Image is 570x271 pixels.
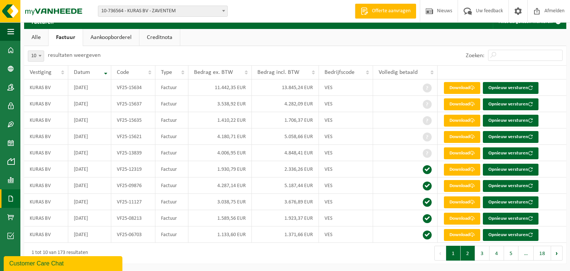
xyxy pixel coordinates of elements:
td: VF25-15637 [111,96,155,112]
button: Opnieuw versturen [483,147,538,159]
span: Datum [74,69,90,75]
td: VF25-06703 [111,226,155,243]
td: 4.848,41 EUR [252,145,319,161]
td: [DATE] [68,226,111,243]
td: [DATE] [68,161,111,177]
td: VF25-15634 [111,79,155,96]
td: [DATE] [68,79,111,96]
a: Download [444,180,480,192]
span: Bedrag ex. BTW [194,69,233,75]
span: Offerte aanvragen [370,7,412,15]
span: Bedrijfscode [324,69,355,75]
td: VES [319,112,373,128]
td: KURAS BV [24,145,68,161]
td: 5.058,66 EUR [252,128,319,145]
td: Factuur [155,96,188,112]
a: Download [444,115,480,127]
td: 3.538,92 EUR [188,96,252,112]
a: Download [444,229,480,241]
td: 4.180,71 EUR [188,128,252,145]
span: Vestiging [30,69,52,75]
span: 10 [28,51,44,61]
td: VF25-15621 [111,128,155,145]
td: VES [319,210,373,226]
td: KURAS BV [24,226,68,243]
td: 1.133,60 EUR [188,226,252,243]
td: VES [319,177,373,194]
td: KURAS BV [24,112,68,128]
td: [DATE] [68,112,111,128]
td: 1.923,37 EUR [252,210,319,226]
div: 1 tot 10 van 173 resultaten [28,246,88,260]
td: Factuur [155,194,188,210]
td: Factuur [155,210,188,226]
button: Opnieuw versturen [483,131,538,143]
a: Download [444,164,480,176]
td: [DATE] [68,96,111,112]
a: Factuur [49,29,83,46]
td: Factuur [155,112,188,128]
td: [DATE] [68,194,111,210]
td: 11.442,35 EUR [188,79,252,96]
button: Opnieuw versturen [483,229,538,241]
a: Alle [24,29,48,46]
td: [DATE] [68,145,111,161]
span: 10-736564 - KURAS BV - ZAVENTEM [98,6,228,17]
td: KURAS BV [24,128,68,145]
td: 2.336,26 EUR [252,161,319,177]
td: KURAS BV [24,194,68,210]
td: VES [319,128,373,145]
td: [DATE] [68,177,111,194]
button: Opnieuw versturen [483,164,538,176]
td: VF25-15635 [111,112,155,128]
td: 4.006,95 EUR [188,145,252,161]
td: 4.282,09 EUR [252,96,319,112]
td: 3.676,89 EUR [252,194,319,210]
span: … [518,246,534,261]
button: 1 [446,246,461,261]
a: Aankoopborderel [83,29,139,46]
td: 1.706,37 EUR [252,112,319,128]
td: 1.410,22 EUR [188,112,252,128]
td: VF25-09876 [111,177,155,194]
td: Factuur [155,145,188,161]
a: Download [444,82,480,94]
span: Bedrag incl. BTW [257,69,299,75]
label: resultaten weergeven [48,52,101,58]
td: Factuur [155,226,188,243]
td: [DATE] [68,128,111,145]
td: KURAS BV [24,161,68,177]
td: 1.589,56 EUR [188,210,252,226]
button: Opnieuw versturen [483,196,538,208]
button: 2 [461,246,475,261]
button: Opnieuw versturen [483,213,538,225]
a: Download [444,196,480,208]
a: Download [444,213,480,225]
td: VES [319,226,373,243]
td: [DATE] [68,210,111,226]
td: 3.038,75 EUR [188,194,252,210]
a: Download [444,131,480,143]
span: Volledig betaald [379,69,418,75]
td: 4.287,14 EUR [188,177,252,194]
label: Zoeken: [466,53,484,59]
td: KURAS BV [24,96,68,112]
td: KURAS BV [24,79,68,96]
td: VES [319,161,373,177]
td: KURAS BV [24,177,68,194]
button: 18 [534,246,551,261]
td: Factuur [155,161,188,177]
button: 3 [475,246,490,261]
button: Opnieuw versturen [483,115,538,127]
button: 4 [490,246,504,261]
span: Code [117,69,129,75]
span: Type [161,69,172,75]
button: 5 [504,246,518,261]
button: Opnieuw versturen [483,180,538,192]
a: Download [444,98,480,110]
button: Opnieuw versturen [483,82,538,94]
td: VF25-11127 [111,194,155,210]
td: 1.930,79 EUR [188,161,252,177]
a: Download [444,147,480,159]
